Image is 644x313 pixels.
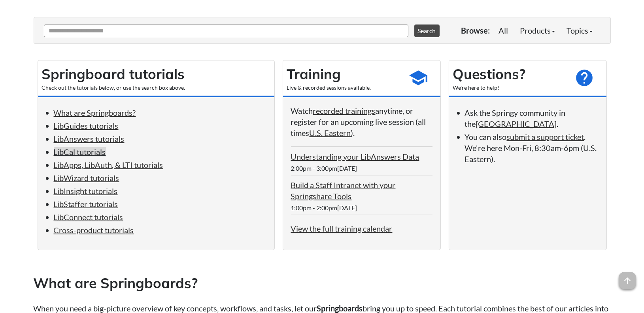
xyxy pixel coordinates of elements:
[493,23,514,38] a: All
[317,304,363,313] strong: Springboards
[54,134,125,143] a: LibAnswers tutorials
[453,64,567,84] h2: Questions?
[619,272,636,289] span: arrow_upward
[291,152,419,161] a: Understanding your LibAnswers Data
[54,199,118,209] a: LibStaffer tutorials
[54,186,118,196] a: LibInsight tutorials
[465,131,599,164] li: You can also . We're here Mon-Fri, 8:30am-6pm (U.S. Eastern).
[42,64,270,84] h2: Springboard tutorials
[287,64,401,84] h2: Training
[313,106,376,115] a: recorded trainings
[54,173,119,183] a: LibWizard tutorials
[54,108,136,117] a: What are Springboards?
[54,121,119,130] a: LibGuides tutorials
[42,84,270,92] div: Check out the tutorials below, or use the search box above.
[507,132,584,141] a: submit a support ticket
[291,180,396,201] a: Build a Staff Intranet with your Springshare Tools
[465,107,599,129] li: Ask the Springy community in the .
[409,68,429,88] span: school
[575,68,595,88] span: help
[561,23,599,38] a: Topics
[619,273,636,282] a: arrow_upward
[287,84,401,92] div: Live & recorded sessions available.
[514,23,561,38] a: Products
[461,25,490,36] p: Browse:
[54,160,163,170] a: LibApps, LibAuth, & LTI tutorials
[54,212,123,222] a: LibConnect tutorials
[291,105,432,138] p: Watch anytime, or register for an upcoming live session (all times ).
[414,25,440,37] button: Search
[54,225,134,235] a: Cross-product tutorials
[54,147,106,156] a: LibCal tutorials
[291,164,357,172] span: 2:00pm - 3:00pm[DATE]
[453,84,567,92] div: We're here to help!
[291,204,357,211] span: 1:00pm - 2:00pm[DATE]
[291,224,393,233] a: View the full training calendar
[310,128,351,138] a: U.S. Eastern
[34,273,611,293] h2: What are Springboards?
[476,119,557,128] a: [GEOGRAPHIC_DATA]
